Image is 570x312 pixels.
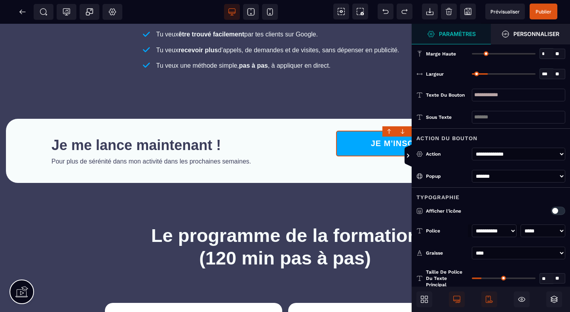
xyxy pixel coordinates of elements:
[34,4,53,20] span: Métadata SEO
[426,91,468,99] div: Texte du bouton
[485,4,525,19] span: Aperçu
[15,4,30,20] span: Retour
[224,4,240,20] span: Voir bureau
[412,128,570,143] div: Action du bouton
[179,7,244,14] b: être trouvé facilement
[426,113,468,121] div: Sous texte
[546,291,562,307] span: Ouvrir les calques
[40,8,47,16] span: SEO
[491,24,570,44] span: Ouvrir le gestionnaire de styles
[85,8,93,16] span: Popup
[439,31,476,37] strong: Paramètres
[262,4,278,20] span: Voir mobile
[333,4,349,19] span: Voir les composants
[412,144,420,168] span: Afficher les vues
[156,7,317,14] span: Tu veux par tes clients sur Google.
[514,291,530,307] span: Masquer le bloc
[156,23,399,30] span: Tu veux d’appels, de demandes et de visites, sans dépenser en publicité.
[57,4,76,20] span: Code de suivi
[426,227,468,235] div: Police
[80,4,99,20] span: Créer une alerte modale
[108,8,116,16] span: Réglages Body
[426,249,468,257] div: Graisse
[352,4,368,19] span: Capture d'écran
[460,4,476,19] span: Enregistrer
[412,24,491,44] span: Ouvrir le gestionnaire de styles
[536,9,551,15] span: Publier
[441,4,457,19] span: Nettoyage
[179,23,218,30] b: recevoir plus
[426,172,468,180] div: Popup
[63,8,70,16] span: Tracking
[156,38,331,45] span: Tu veux une méthode simple, , à appliquer en direct.
[378,4,393,19] span: Défaire
[111,199,459,247] text: Le programme de la formation (120 min pas à pas)
[426,269,468,288] span: Taille de police du texte principal
[513,31,559,37] strong: Personnaliser
[239,38,268,45] b: pas à pas
[416,291,432,307] span: Ouvrir les blocs
[243,4,259,20] span: Voir tablette
[449,291,465,307] span: Afficher le desktop
[336,107,463,133] button: JE M'INSCRIS
[426,150,468,158] div: Action
[481,291,497,307] span: Afficher le mobile
[426,71,444,77] span: Largeur
[426,51,456,57] span: Marge haute
[397,4,412,19] span: Rétablir
[51,111,324,132] text: Je me lance maintenant !
[490,9,520,15] span: Prévisualiser
[530,4,557,19] span: Enregistrer le contenu
[412,187,570,202] div: Typographie
[422,4,438,19] span: Importer
[103,4,122,20] span: Favicon
[416,207,515,215] p: Afficher l'icône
